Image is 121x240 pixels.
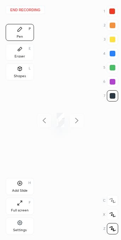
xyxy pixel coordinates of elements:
div: 2 [104,20,118,31]
div: Pen [17,35,23,38]
div: P [29,27,31,31]
button: End recording [6,6,45,14]
div: Full screen [11,209,29,212]
div: L [29,67,31,70]
div: Settings [13,228,27,232]
div: F [29,201,31,204]
div: Add Slide [12,189,28,192]
div: 3 [104,34,118,45]
div: H [28,181,31,185]
div: C [103,195,118,206]
div: 6 [103,76,118,87]
div: X [103,209,118,220]
div: E [29,47,31,50]
div: Eraser [15,55,25,58]
div: 1 [104,6,118,17]
div: 5 [103,62,118,73]
div: 7 [104,90,118,101]
div: Z [103,223,118,234]
div: 4 [103,48,118,59]
div: Shapes [14,74,26,78]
